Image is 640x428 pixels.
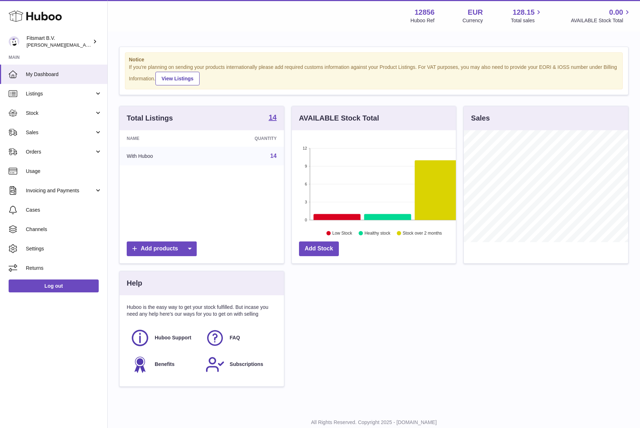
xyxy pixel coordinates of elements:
[305,182,307,186] text: 6
[205,355,273,374] a: Subscriptions
[27,35,91,48] div: Fitsmart B.V.
[26,207,102,213] span: Cases
[332,231,352,236] text: Low Stock
[230,334,240,341] span: FAQ
[609,8,623,17] span: 0.00
[571,17,631,24] span: AVAILABLE Stock Total
[299,241,339,256] a: Add Stock
[130,328,198,348] a: Huboo Support
[206,130,284,147] th: Quantity
[303,146,307,150] text: 12
[26,90,94,97] span: Listings
[127,241,197,256] a: Add products
[230,361,263,368] span: Subscriptions
[120,130,206,147] th: Name
[26,187,94,194] span: Invoicing and Payments
[127,278,142,288] h3: Help
[268,114,276,121] strong: 14
[155,361,174,368] span: Benefits
[268,114,276,122] a: 14
[299,113,379,123] h3: AVAILABLE Stock Total
[468,8,483,17] strong: EUR
[511,8,543,24] a: 128.15 Total sales
[155,334,191,341] span: Huboo Support
[130,355,198,374] a: Benefits
[571,8,631,24] a: 0.00 AVAILABLE Stock Total
[9,36,19,47] img: jonathan@leaderoo.com
[26,129,94,136] span: Sales
[129,56,619,63] strong: Notice
[26,71,102,78] span: My Dashboard
[471,113,490,123] h3: Sales
[205,328,273,348] a: FAQ
[26,265,102,272] span: Returns
[513,8,534,17] span: 128.15
[9,279,99,292] a: Log out
[155,72,200,85] a: View Listings
[415,8,435,17] strong: 12856
[26,110,94,117] span: Stock
[27,42,144,48] span: [PERSON_NAME][EMAIL_ADDRESS][DOMAIN_NAME]
[127,113,173,123] h3: Total Listings
[26,149,94,155] span: Orders
[411,17,435,24] div: Huboo Ref
[127,304,277,318] p: Huboo is the easy way to get your stock fulfilled. But incase you need any help here's our ways f...
[511,17,543,24] span: Total sales
[129,64,619,85] div: If you're planning on sending your products internationally please add required customs informati...
[26,245,102,252] span: Settings
[113,419,634,426] p: All Rights Reserved. Copyright 2025 - [DOMAIN_NAME]
[26,168,102,175] span: Usage
[120,147,206,165] td: With Huboo
[364,231,391,236] text: Healthy stock
[305,218,307,222] text: 0
[26,226,102,233] span: Channels
[463,17,483,24] div: Currency
[403,231,442,236] text: Stock over 2 months
[270,153,277,159] a: 14
[305,200,307,204] text: 3
[305,164,307,168] text: 9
